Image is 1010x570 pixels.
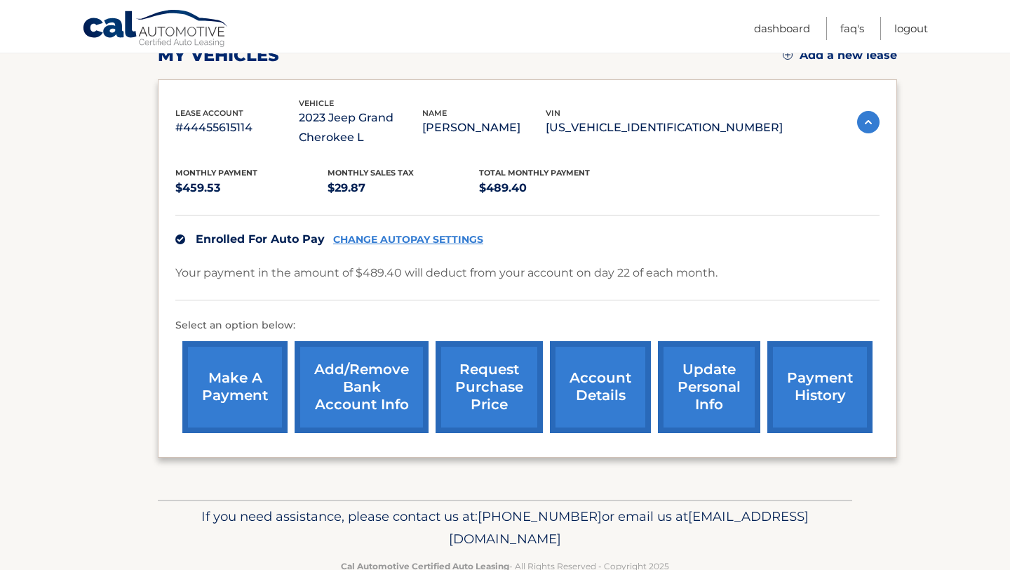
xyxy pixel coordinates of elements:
[82,9,229,50] a: Cal Automotive
[182,341,288,433] a: make a payment
[550,341,651,433] a: account details
[175,178,328,198] p: $459.53
[175,317,880,334] p: Select an option below:
[783,50,793,60] img: add.svg
[479,178,631,198] p: $489.40
[840,17,864,40] a: FAQ's
[175,168,257,178] span: Monthly Payment
[175,234,185,244] img: check.svg
[783,48,897,62] a: Add a new lease
[436,341,543,433] a: request purchase price
[767,341,873,433] a: payment history
[894,17,928,40] a: Logout
[333,234,483,246] a: CHANGE AUTOPAY SETTINGS
[175,118,299,138] p: #44455615114
[754,17,810,40] a: Dashboard
[546,108,560,118] span: vin
[167,505,843,550] p: If you need assistance, please contact us at: or email us at
[479,168,590,178] span: Total Monthly Payment
[422,108,447,118] span: name
[299,108,422,147] p: 2023 Jeep Grand Cherokee L
[175,108,243,118] span: lease account
[546,118,783,138] p: [US_VEHICLE_IDENTIFICATION_NUMBER]
[422,118,546,138] p: [PERSON_NAME]
[857,111,880,133] img: accordion-active.svg
[299,98,334,108] span: vehicle
[295,341,429,433] a: Add/Remove bank account info
[328,178,480,198] p: $29.87
[196,232,325,246] span: Enrolled For Auto Pay
[478,508,602,524] span: [PHONE_NUMBER]
[658,341,760,433] a: update personal info
[175,263,718,283] p: Your payment in the amount of $489.40 will deduct from your account on day 22 of each month.
[328,168,414,178] span: Monthly sales Tax
[158,45,279,66] h2: my vehicles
